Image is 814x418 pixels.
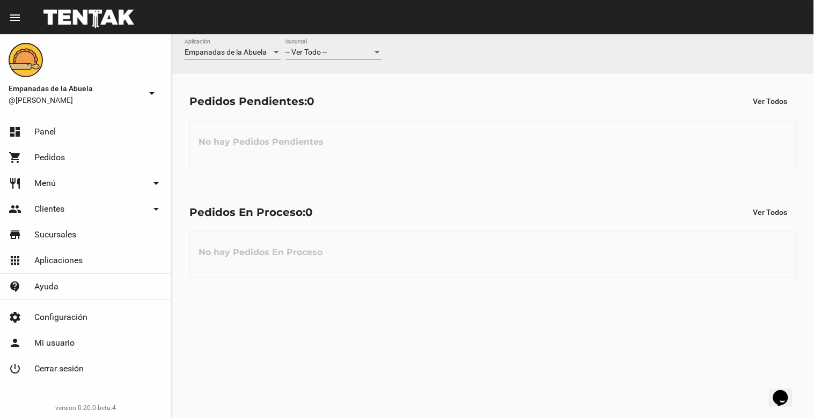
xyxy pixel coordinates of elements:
[34,363,84,374] span: Cerrar sesión
[34,204,64,214] span: Clientes
[9,11,21,24] mat-icon: menu
[34,255,83,266] span: Aplicaciones
[34,312,87,323] span: Configuración
[745,203,796,222] button: Ver Todos
[285,48,327,56] span: -- Ver Todo --
[9,362,21,375] mat-icon: power_settings_new
[34,281,58,292] span: Ayuda
[9,228,21,241] mat-icon: store
[9,151,21,164] mat-icon: shopping_cart
[34,152,65,163] span: Pedidos
[34,126,56,137] span: Panel
[9,254,21,267] mat-icon: apps
[9,402,163,413] div: version 0.20.0-beta.4
[307,95,314,108] span: 0
[34,338,75,348] span: Mi usuario
[753,97,788,106] span: Ver Todos
[185,48,267,56] span: Empanadas de la Abuela
[9,95,141,106] span: @[PERSON_NAME]
[145,87,158,100] mat-icon: arrow_drop_down
[753,208,788,217] span: Ver Todos
[189,204,313,221] div: Pedidos En Proceso:
[9,82,141,95] span: Empanadas de la Abuela
[769,375,803,407] iframe: chat widget
[34,178,56,189] span: Menú
[9,125,21,138] mat-icon: dashboard
[150,203,163,215] mat-icon: arrow_drop_down
[190,236,331,268] h3: No hay Pedidos En Proceso
[9,337,21,349] mat-icon: person
[9,203,21,215] mat-icon: people
[9,311,21,324] mat-icon: settings
[9,43,43,77] img: f0136945-ed32-4f7c-91e3-a375bc4bb2c5.png
[34,229,76,240] span: Sucursales
[189,93,314,110] div: Pedidos Pendientes:
[745,92,796,111] button: Ver Todos
[190,126,332,158] h3: No hay Pedidos Pendientes
[150,177,163,190] mat-icon: arrow_drop_down
[9,177,21,190] mat-icon: restaurant
[9,280,21,293] mat-icon: contact_support
[305,206,313,219] span: 0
